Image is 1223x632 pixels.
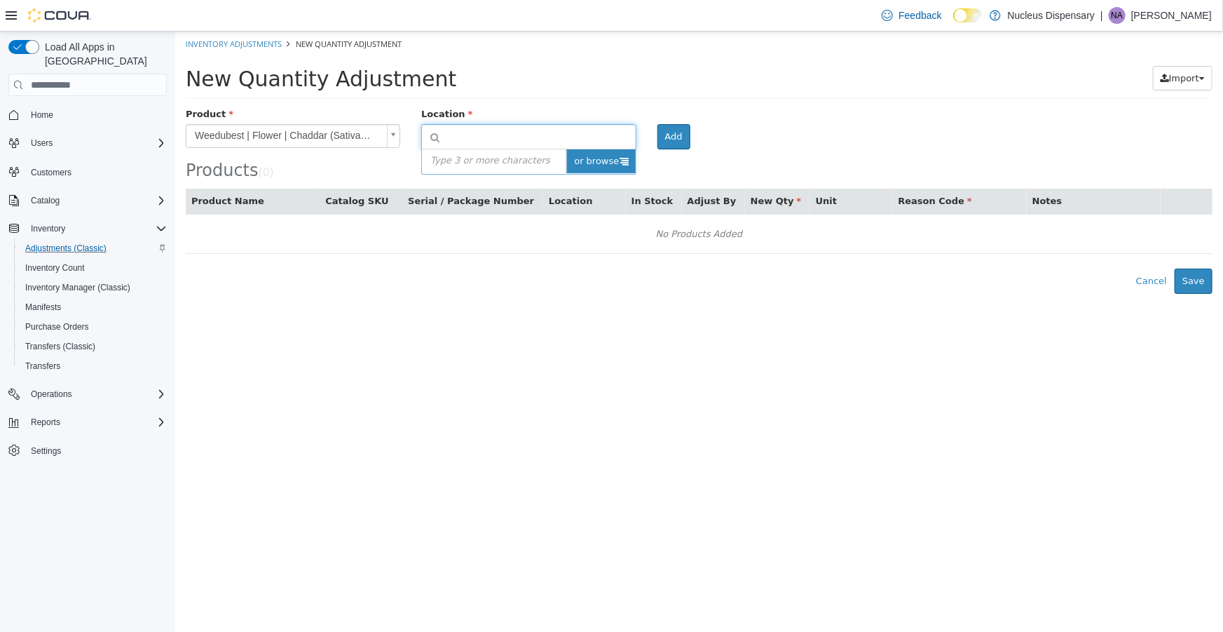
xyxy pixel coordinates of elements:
button: Adjust By [512,163,564,177]
span: Catalog [25,192,167,209]
a: Customers [25,164,77,181]
span: Dark Mode [953,22,954,23]
span: Inventory [31,223,65,234]
span: Product [11,77,58,88]
button: Transfers [14,356,172,376]
span: Reports [25,414,167,431]
span: New Qty [575,164,627,175]
a: Feedback [876,1,947,29]
button: Serial / Package Number [233,163,362,177]
a: Purchase Orders [20,318,95,335]
button: Reports [3,412,172,432]
button: Catalog [3,191,172,210]
span: Settings [25,442,167,459]
button: Manifests [14,297,172,317]
span: Weedubest | Flower | Chaddar (Sativa) | 28g | F59 [11,93,206,116]
span: Purchase Orders [25,321,89,332]
a: Inventory Manager (Classic) [20,279,136,296]
a: Inventory Adjustments [11,7,107,18]
span: Transfers [25,361,60,372]
button: Operations [25,386,78,403]
button: Home [3,105,172,125]
span: Operations [31,389,72,400]
span: Users [31,137,53,149]
button: Catalog SKU [150,163,216,177]
a: Inventory Count [20,260,90,276]
span: Reason Code [723,164,797,175]
span: Settings [31,445,61,457]
span: Inventory Manager (Classic) [25,282,130,293]
a: Transfers [20,358,66,375]
span: Manifests [25,302,61,313]
span: or browse [391,118,460,142]
button: Purchase Orders [14,317,172,337]
span: Inventory Count [20,260,167,276]
span: Home [25,106,167,123]
button: Location [374,163,420,177]
span: Load All Apps in [GEOGRAPHIC_DATA] [39,40,167,68]
span: 0 [88,135,95,147]
button: Inventory [3,219,172,238]
a: Manifests [20,299,67,316]
p: | [1100,7,1103,24]
a: Home [25,107,59,123]
span: New Quantity Adjustment [121,7,226,18]
span: Inventory Count [25,262,85,274]
button: Users [3,133,172,153]
span: Reports [31,417,60,428]
button: Cancel [953,237,999,262]
button: Inventory Manager (Classic) [14,278,172,297]
span: Catalog [31,195,60,206]
button: Unit [641,163,664,177]
span: Import [994,41,1024,52]
button: Customers [3,161,172,182]
img: Cova [28,8,91,22]
button: Import [978,34,1037,60]
button: In Stock [456,163,500,177]
button: Reports [25,414,66,431]
button: Users [25,135,58,152]
button: Transfers (Classic) [14,337,172,356]
button: Operations [3,384,172,404]
button: Inventory [25,220,71,237]
span: Inventory [25,220,167,237]
span: Purchase Orders [20,318,167,335]
button: Inventory Count [14,258,172,278]
span: Transfers (Classic) [25,341,95,352]
p: [PERSON_NAME] [1131,7,1212,24]
div: Neil Ashmeade [1109,7,1126,24]
span: Transfers (Classic) [20,338,167,355]
p: Nucleus Dispensary [1008,7,1095,24]
span: NA [1112,7,1123,24]
button: Save [999,237,1037,262]
button: Notes [857,163,889,177]
span: Feedback [899,8,941,22]
button: Add [482,93,515,118]
span: Customers [31,167,71,178]
span: New Quantity Adjustment [11,35,281,60]
a: Weedubest | Flower | Chaddar (Sativa) | 28g | F59 [11,93,225,116]
a: Adjustments (Classic) [20,240,112,257]
span: Adjustments (Classic) [25,243,107,254]
input: Dark Mode [953,8,983,23]
small: ( ) [83,135,99,147]
button: Catalog [25,192,65,209]
span: Users [25,135,167,152]
div: No Products Added [20,192,1028,213]
span: Inventory Manager (Classic) [20,279,167,296]
span: Home [31,109,53,121]
a: Transfers (Classic) [20,338,101,355]
span: Manifests [20,299,167,316]
span: Products [11,129,83,149]
button: Settings [3,441,172,461]
button: Adjustments (Classic) [14,238,172,258]
span: Operations [25,386,167,403]
span: Adjustments (Classic) [20,240,167,257]
span: Customers [25,163,167,180]
span: Location [246,77,297,88]
button: Product Name [16,163,92,177]
nav: Complex example [8,99,167,497]
a: Settings [25,443,67,459]
span: Transfers [20,358,167,375]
